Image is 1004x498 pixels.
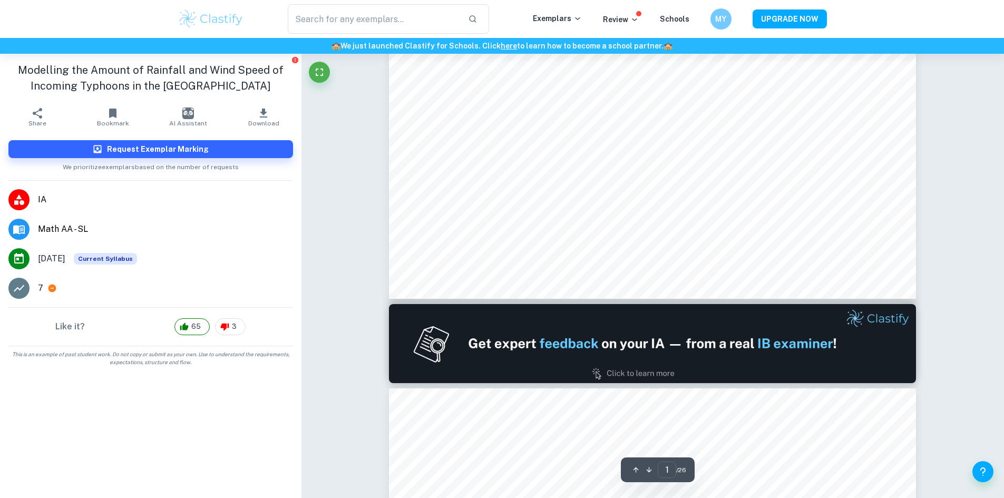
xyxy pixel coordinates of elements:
[309,62,330,83] button: Fullscreen
[178,8,245,30] img: Clastify logo
[226,102,301,132] button: Download
[2,40,1002,52] h6: We just launched Clastify for Schools. Click to learn how to become a school partner.
[660,15,689,23] a: Schools
[38,252,65,265] span: [DATE]
[8,140,293,158] button: Request Exemplar Marking
[38,223,293,236] span: Math AA - SL
[288,4,460,34] input: Search for any exemplars...
[753,9,827,28] button: UPGRADE NOW
[174,318,210,335] div: 65
[4,350,297,366] span: This is an example of past student work. Do not copy or submit as your own. Use to understand the...
[38,282,43,295] p: 7
[215,318,246,335] div: 3
[226,321,242,332] span: 3
[389,304,916,383] img: Ad
[291,56,299,64] button: Report issue
[664,42,672,50] span: 🏫
[107,143,209,155] h6: Request Exemplar Marking
[603,14,639,25] p: Review
[715,13,727,25] h6: MY
[38,193,293,206] span: IA
[74,253,137,265] span: Current Syllabus
[501,42,517,50] a: here
[63,158,239,172] span: We prioritize exemplars based on the number of requests
[710,8,732,30] button: MY
[97,120,129,127] span: Bookmark
[28,120,46,127] span: Share
[75,102,151,132] button: Bookmark
[8,62,293,94] h1: Modelling the Amount of Rainfall and Wind Speed of Incoming Typhoons in the [GEOGRAPHIC_DATA]
[533,13,582,24] p: Exemplars
[74,253,137,265] div: This exemplar is based on the current syllabus. Feel free to refer to it for inspiration/ideas wh...
[248,120,279,127] span: Download
[182,108,194,119] img: AI Assistant
[972,461,993,482] button: Help and Feedback
[151,102,226,132] button: AI Assistant
[55,320,85,333] h6: Like it?
[169,120,207,127] span: AI Assistant
[186,321,207,332] span: 65
[332,42,340,50] span: 🏫
[676,465,686,475] span: / 26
